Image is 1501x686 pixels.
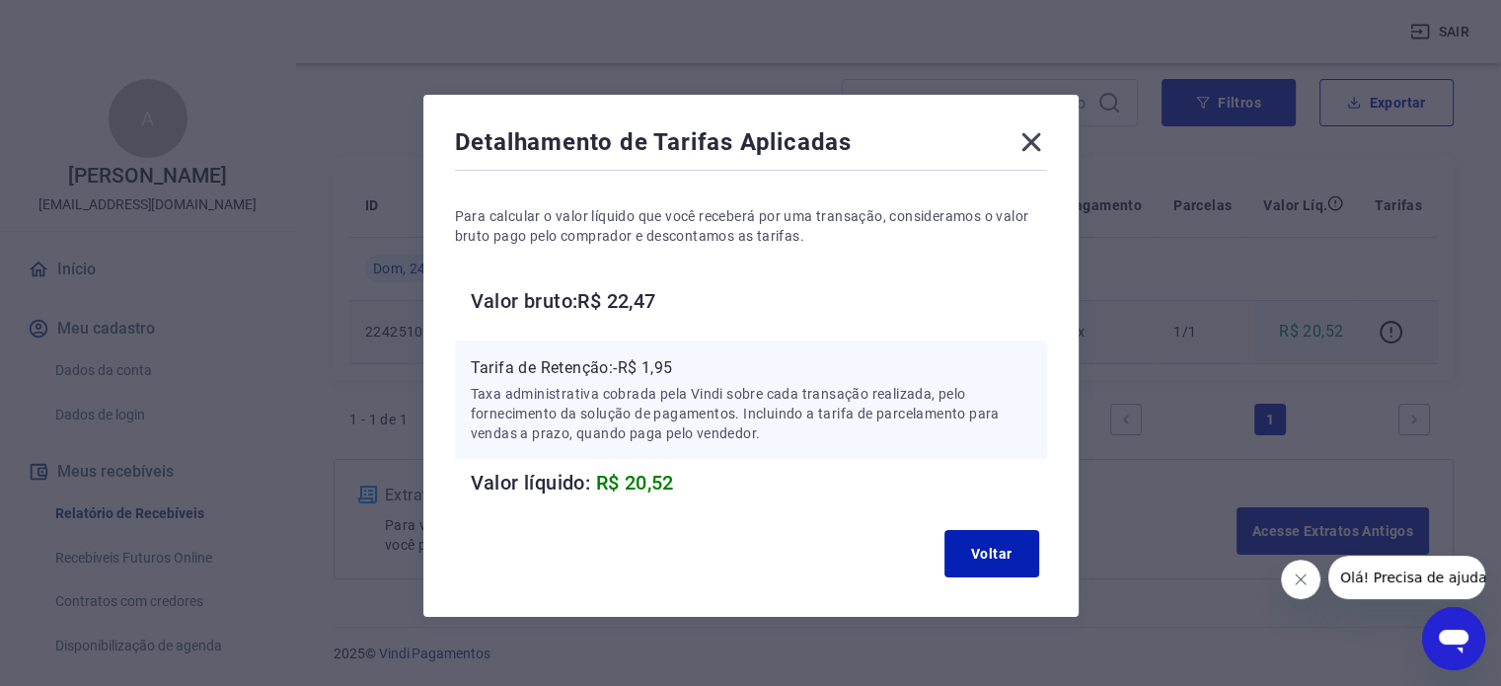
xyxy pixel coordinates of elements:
p: Tarifa de Retenção: -R$ 1,95 [471,356,1031,380]
p: Para calcular o valor líquido que você receberá por uma transação, consideramos o valor bruto pag... [455,206,1047,246]
h6: Valor bruto: R$ 22,47 [471,285,1047,317]
div: Detalhamento de Tarifas Aplicadas [455,126,1047,166]
span: R$ 20,52 [596,471,674,495]
h6: Valor líquido: [471,467,1047,498]
p: Taxa administrativa cobrada pela Vindi sobre cada transação realizada, pelo fornecimento da soluç... [471,384,1031,443]
iframe: Mensagem da empresa [1328,556,1485,599]
iframe: Botão para abrir a janela de mensagens [1422,607,1485,670]
span: Olá! Precisa de ajuda? [12,14,166,30]
iframe: Fechar mensagem [1281,560,1320,599]
button: Voltar [944,530,1039,577]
